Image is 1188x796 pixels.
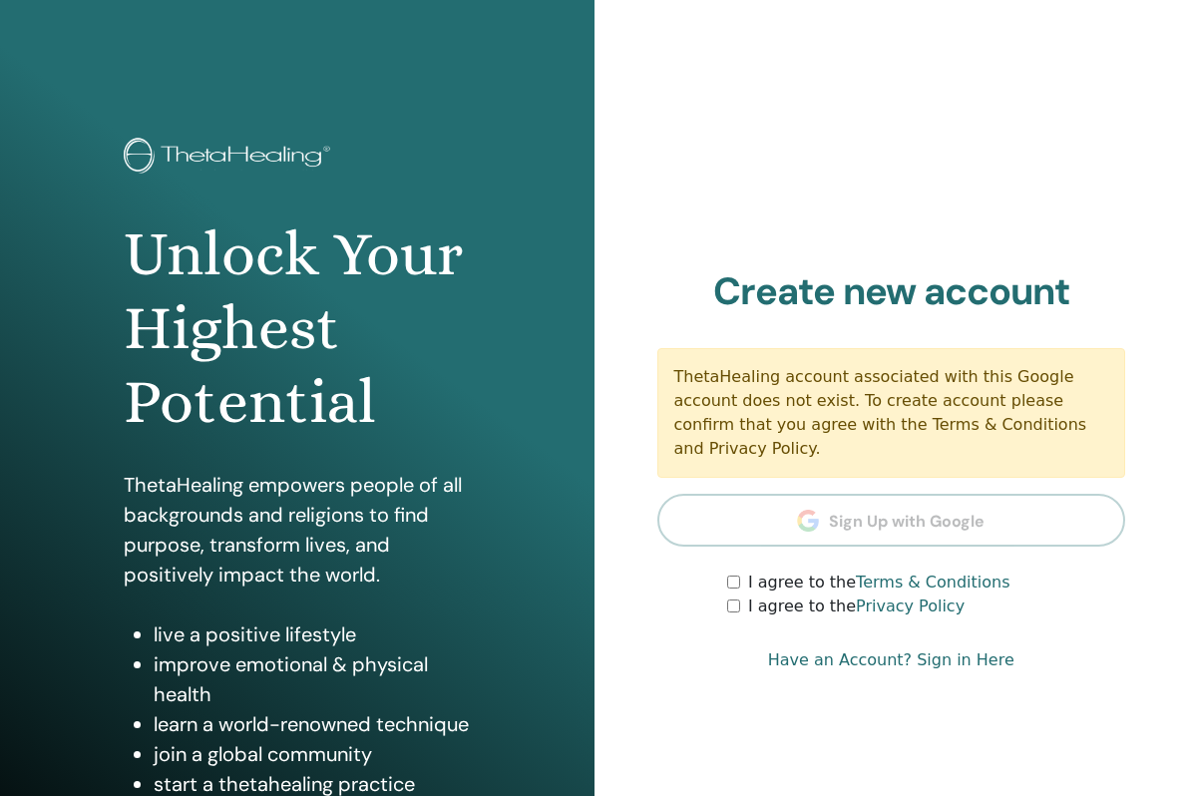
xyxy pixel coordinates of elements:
[748,595,965,618] label: I agree to the
[154,649,470,709] li: improve emotional & physical health
[657,348,1126,478] div: ThetaHealing account associated with this Google account does not exist. To create account please...
[657,269,1126,315] h2: Create new account
[856,573,1009,592] a: Terms & Conditions
[768,648,1014,672] a: Have an Account? Sign in Here
[154,709,470,739] li: learn a world-renowned technique
[856,597,965,615] a: Privacy Policy
[154,739,470,769] li: join a global community
[124,217,470,440] h1: Unlock Your Highest Potential
[154,619,470,649] li: live a positive lifestyle
[748,571,1010,595] label: I agree to the
[124,470,470,590] p: ThetaHealing empowers people of all backgrounds and religions to find purpose, transform lives, a...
